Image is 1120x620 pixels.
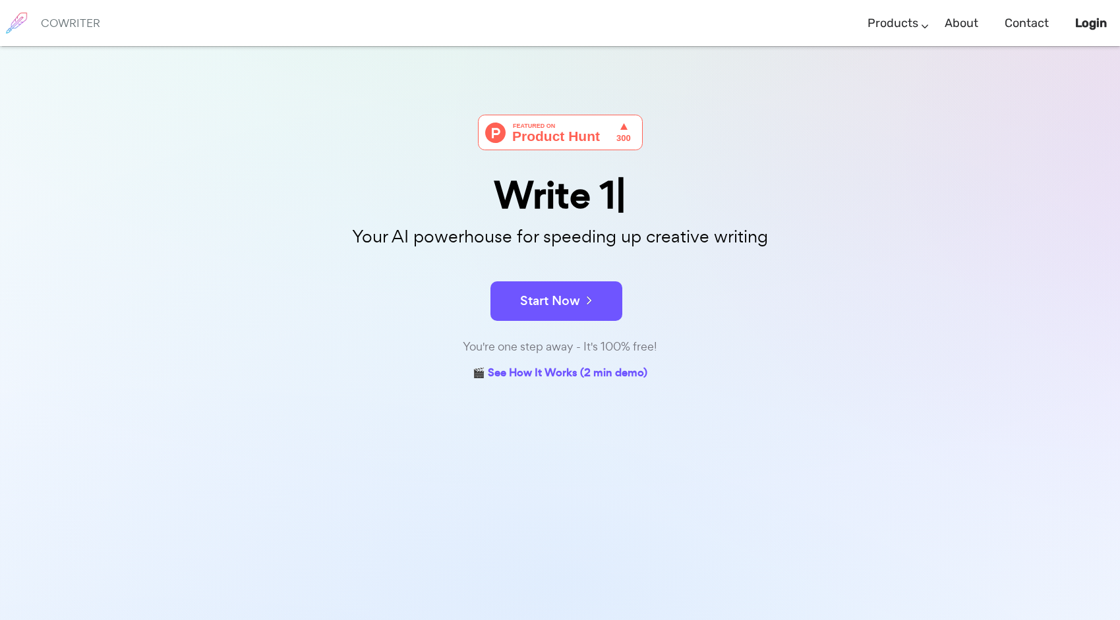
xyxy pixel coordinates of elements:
img: Cowriter - Your AI buddy for speeding up creative writing | Product Hunt [478,115,643,150]
a: Login [1075,4,1107,43]
a: Contact [1005,4,1049,43]
div: You're one step away - It's 100% free! [231,337,890,356]
p: Your AI powerhouse for speeding up creative writing [231,223,890,251]
b: Login [1075,16,1107,30]
h6: COWRITER [41,17,100,29]
a: Products [868,4,918,43]
a: 🎬 See How It Works (2 min demo) [473,364,647,384]
div: Write 1 [231,177,890,214]
a: About [945,4,978,43]
button: Start Now [490,281,622,321]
